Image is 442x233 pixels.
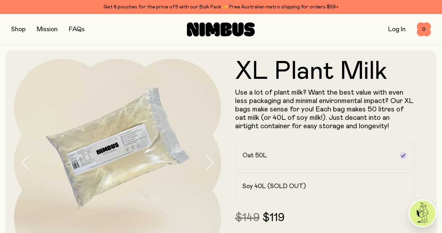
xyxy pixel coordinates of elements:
img: agent [410,200,435,226]
span: $119 [262,212,284,224]
span: $149 [235,212,260,224]
a: Log In [388,26,406,33]
h2: Oat 50L [242,151,267,160]
div: Get 6 pouches for the price of 5 with our Bulk Pack ✨ Free Australian metro shipping for orders $59+ [11,3,431,11]
button: 0 [417,22,431,36]
h1: XL Plant Milk [235,59,414,84]
h2: Soy 40L (SOLD OUT) [242,182,306,191]
a: Mission [37,26,58,33]
a: FAQs [69,26,85,33]
p: Use a lot of plant milk? Want the best value with even less packaging and minimal environmental i... [235,88,414,130]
